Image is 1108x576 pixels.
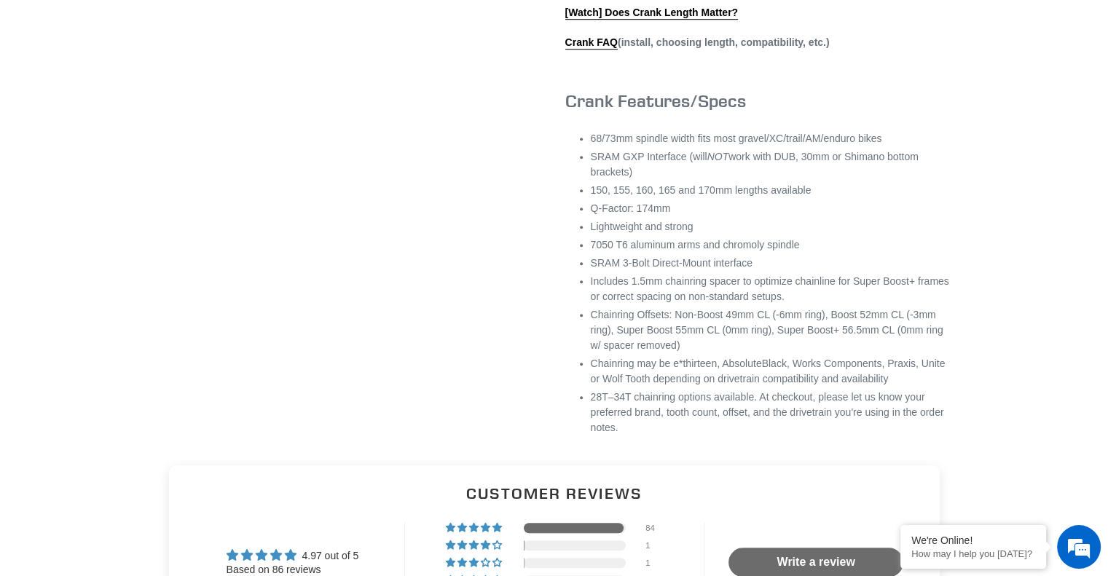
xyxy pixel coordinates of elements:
[181,483,928,504] h2: Customer Reviews
[565,36,830,50] strong: (install, choosing length, compatibility, etc.)
[591,149,951,180] li: SRAM GXP Interface (will work with DUB, 30mm or Shimano bottom brackets)
[446,558,504,568] div: 1% (1) reviews with 3 star rating
[227,547,359,564] div: Average rating is 4.97 stars
[707,151,729,162] em: NOT
[565,90,951,111] h3: Crank Features/Specs
[446,523,504,533] div: 98% (84) reviews with 5 star rating
[591,183,951,198] li: 150, 155, 160, 165 and 170mm lengths available
[565,7,739,20] a: [Watch] Does Crank Length Matter?
[591,131,951,146] li: 68/73mm spindle width fits most gravel/XC/trail/AM/enduro bikes
[645,558,663,568] div: 1
[98,82,267,100] div: Chat with us now
[591,307,951,353] li: Chainring Offsets: Non-Boost 49mm CL (-6mm ring), Boost 52mm CL (-3mm ring), Super Boost 55mm CL ...
[16,80,38,102] div: Navigation go back
[302,550,358,561] span: 4.97 out of 5
[911,548,1035,559] p: How may I help you today?
[47,73,83,109] img: d_696896380_company_1647369064580_696896380
[591,219,951,234] li: Lightweight and strong
[7,398,278,449] textarea: Type your message and hit 'Enter'
[591,237,951,253] li: 7050 T6 aluminum arms and chromoly spindle
[591,201,951,216] li: Q-Factor: 174mm
[239,7,274,42] div: Minimize live chat window
[446,540,504,551] div: 1% (1) reviews with 4 star rating
[645,523,663,533] div: 84
[645,540,663,551] div: 1
[591,274,951,304] li: Includes 1.5mm chainring spacer to optimize chainline for Super Boost+ frames or correct spacing ...
[85,184,201,331] span: We're online!
[911,534,1035,546] div: We're Online!
[565,36,618,50] a: Crank FAQ
[591,256,951,271] li: SRAM 3-Bolt Direct-Mount interface
[591,390,951,435] li: 28T–34T chainring options available. At checkout, please let us know your preferred brand, tooth ...
[591,356,951,387] li: Chainring may be e*thirteen, AbsoluteBlack, Works Components, Praxis, Unite or Wolf Tooth dependi...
